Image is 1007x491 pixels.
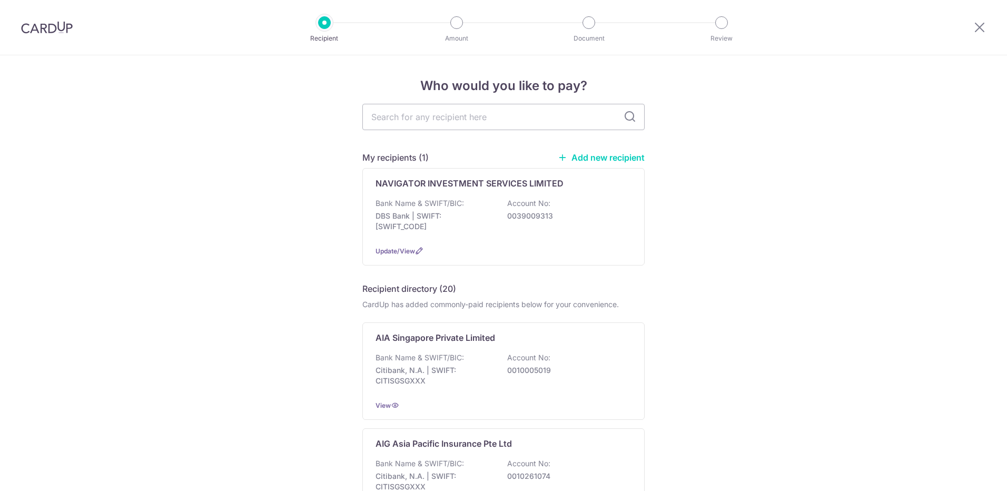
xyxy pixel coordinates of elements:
p: Document [550,33,628,44]
p: Bank Name & SWIFT/BIC: [376,198,464,209]
p: AIG Asia Pacific Insurance Pte Ltd [376,437,512,450]
p: Bank Name & SWIFT/BIC: [376,352,464,363]
img: CardUp [21,21,73,34]
p: Review [683,33,761,44]
a: Add new recipient [558,152,645,163]
p: Citibank, N.A. | SWIFT: CITISGSGXXX [376,365,493,386]
div: CardUp has added commonly-paid recipients below for your convenience. [362,299,645,310]
p: Account No: [507,352,550,363]
input: Search for any recipient here [362,104,645,130]
a: Update/View [376,247,415,255]
p: Recipient [285,33,363,44]
a: View [376,401,391,409]
p: Account No: [507,198,550,209]
h4: Who would you like to pay? [362,76,645,95]
h5: My recipients (1) [362,151,429,164]
h5: Recipient directory (20) [362,282,456,295]
p: AIA Singapore Private Limited [376,331,495,344]
p: Bank Name & SWIFT/BIC: [376,458,464,469]
p: Account No: [507,458,550,469]
p: 0010005019 [507,365,625,376]
p: DBS Bank | SWIFT: [SWIFT_CODE] [376,211,493,232]
p: NAVIGATOR INVESTMENT SERVICES LIMITED [376,177,564,190]
p: Amount [418,33,496,44]
p: 0039009313 [507,211,625,221]
p: 0010261074 [507,471,625,482]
